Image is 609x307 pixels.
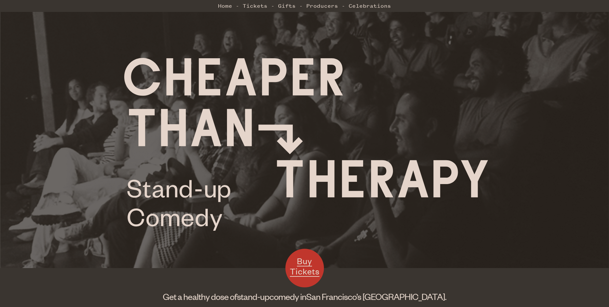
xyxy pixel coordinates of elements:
a: Buy Tickets [285,249,324,287]
span: stand-up [237,291,269,302]
img: Cheaper Than Therapy logo [124,58,488,231]
span: Buy Tickets [290,256,319,276]
span: San Francisco’s [306,291,361,302]
h1: Get a healthy dose of comedy in [152,291,457,302]
span: [GEOGRAPHIC_DATA]. [362,291,446,302]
